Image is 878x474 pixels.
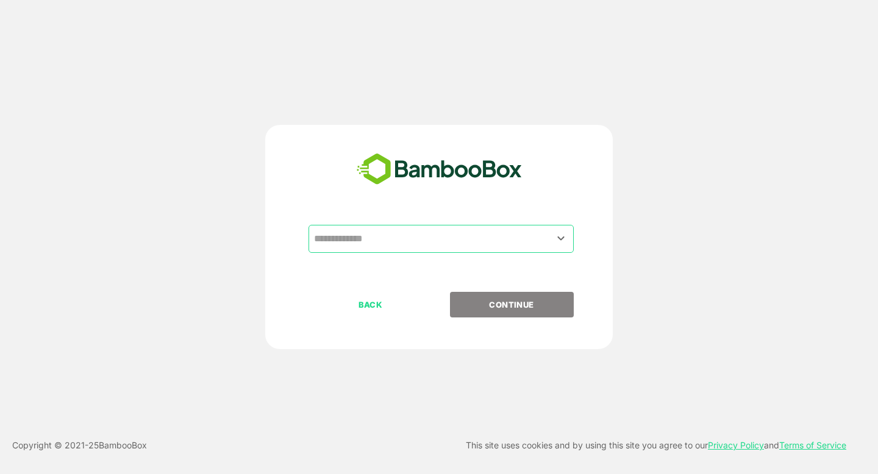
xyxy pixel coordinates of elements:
[451,298,573,311] p: CONTINUE
[12,438,147,453] p: Copyright © 2021- 25 BambooBox
[708,440,764,450] a: Privacy Policy
[350,149,529,189] img: bamboobox
[779,440,846,450] a: Terms of Service
[466,438,846,453] p: This site uses cookies and by using this site you agree to our and
[310,298,432,311] p: BACK
[553,230,569,247] button: Open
